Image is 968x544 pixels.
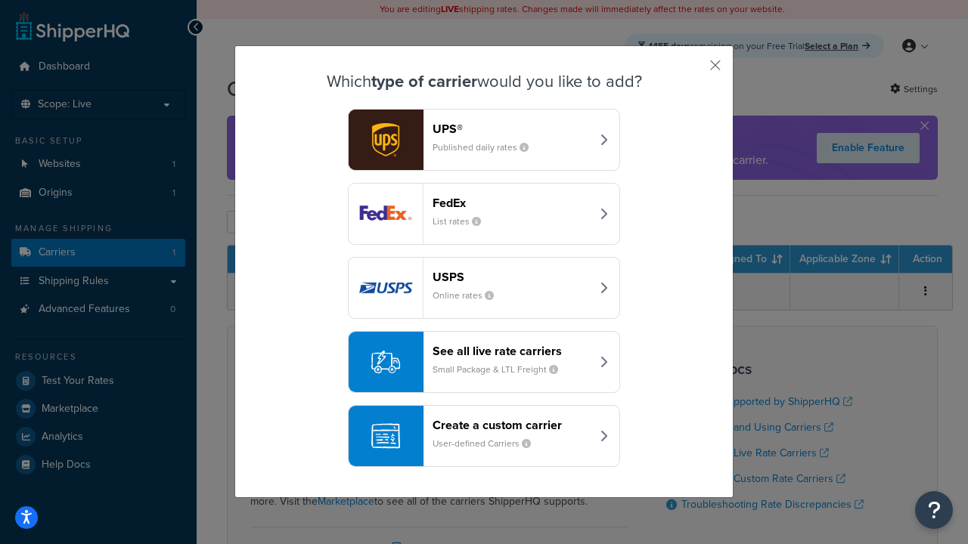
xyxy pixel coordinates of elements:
button: usps logoUSPSOnline rates [348,257,620,319]
small: Published daily rates [433,141,541,154]
button: Create a custom carrierUser-defined Carriers [348,405,620,467]
button: fedEx logoFedExList rates [348,183,620,245]
small: List rates [433,215,493,228]
header: UPS® [433,122,591,136]
h3: Which would you like to add? [273,73,695,91]
strong: type of carrier [371,69,477,94]
header: Create a custom carrier [433,418,591,432]
img: icon-carrier-liverate-becf4550.svg [371,348,400,376]
small: Small Package & LTL Freight [433,363,570,376]
button: Open Resource Center [915,491,953,529]
header: FedEx [433,196,591,210]
img: usps logo [349,258,423,318]
small: User-defined Carriers [433,437,543,450]
img: icon-carrier-custom-c93b8a24.svg [371,422,400,450]
button: See all live rate carriersSmall Package & LTL Freight [348,331,620,393]
header: See all live rate carriers [433,344,591,358]
button: ups logoUPS®Published daily rates [348,109,620,171]
header: USPS [433,270,591,284]
small: Online rates [433,289,506,302]
img: fedEx logo [349,184,423,244]
img: ups logo [349,110,423,170]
